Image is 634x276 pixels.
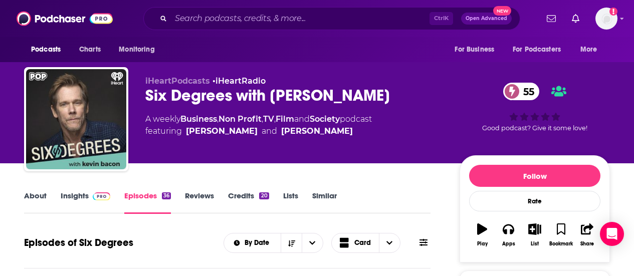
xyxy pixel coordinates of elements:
h2: Choose List sort [224,233,323,253]
span: Card [354,239,371,246]
input: Search podcasts, credits, & more... [171,11,430,27]
a: Society [310,114,340,124]
span: • [213,76,266,86]
img: Six Degrees with Kevin Bacon [26,69,126,169]
div: 20 [259,192,269,199]
a: Film [276,114,294,124]
span: Good podcast? Give it some love! [482,124,587,132]
a: Episodes36 [124,191,171,214]
a: Show notifications dropdown [568,10,583,27]
button: Follow [469,165,600,187]
a: Credits20 [228,191,269,214]
span: , [217,114,219,124]
button: Sort Direction [281,233,302,252]
a: Stacy Huston [281,125,353,137]
button: Show profile menu [595,8,617,30]
span: Ctrl K [430,12,453,25]
button: Bookmark [548,217,574,253]
button: open menu [112,40,167,59]
button: open menu [506,40,575,59]
span: , [274,114,276,124]
h1: Episodes of Six Degrees [24,236,133,249]
button: open menu [302,233,323,252]
span: Open Advanced [466,16,507,21]
span: For Business [455,43,494,57]
div: Apps [502,241,515,247]
a: About [24,191,47,214]
a: Similar [312,191,337,214]
span: featuring [145,125,372,137]
span: 55 [513,83,539,100]
span: iHeartPodcasts [145,76,210,86]
svg: Add a profile image [609,8,617,16]
span: and [294,114,310,124]
span: , [262,114,263,124]
div: Open Intercom Messenger [600,222,624,246]
span: For Podcasters [513,43,561,57]
a: Lists [283,191,298,214]
button: open menu [24,40,74,59]
a: Non Profit [219,114,262,124]
img: Podchaser - Follow, Share and Rate Podcasts [17,9,113,28]
button: List [522,217,548,253]
div: A weekly podcast [145,113,372,137]
span: New [493,6,511,16]
span: Charts [79,43,101,57]
span: Podcasts [31,43,61,57]
div: List [531,241,539,247]
button: Apps [495,217,521,253]
a: Kevin Bacon [186,125,258,137]
div: Play [477,241,488,247]
button: Share [574,217,600,253]
img: Podchaser Pro [93,192,110,200]
button: Open AdvancedNew [461,13,512,25]
div: Share [580,241,594,247]
a: 55 [503,83,539,100]
div: Search podcasts, credits, & more... [143,7,520,30]
span: Logged in as courttheprpro [595,8,617,30]
button: Choose View [331,233,400,253]
button: open menu [573,40,610,59]
div: 55Good podcast? Give it some love! [460,76,610,138]
a: Reviews [185,191,214,214]
span: More [580,43,597,57]
div: Rate [469,191,600,211]
span: Monitoring [119,43,154,57]
a: Charts [73,40,107,59]
button: Play [469,217,495,253]
div: 36 [162,192,171,199]
div: Bookmark [549,241,573,247]
img: User Profile [595,8,617,30]
a: TV [263,114,274,124]
a: InsightsPodchaser Pro [61,191,110,214]
button: open menu [224,239,281,246]
a: iHeartRadio [216,76,266,86]
span: and [262,125,277,137]
button: open menu [448,40,507,59]
a: Business [180,114,217,124]
a: Show notifications dropdown [543,10,560,27]
span: By Date [245,239,273,246]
